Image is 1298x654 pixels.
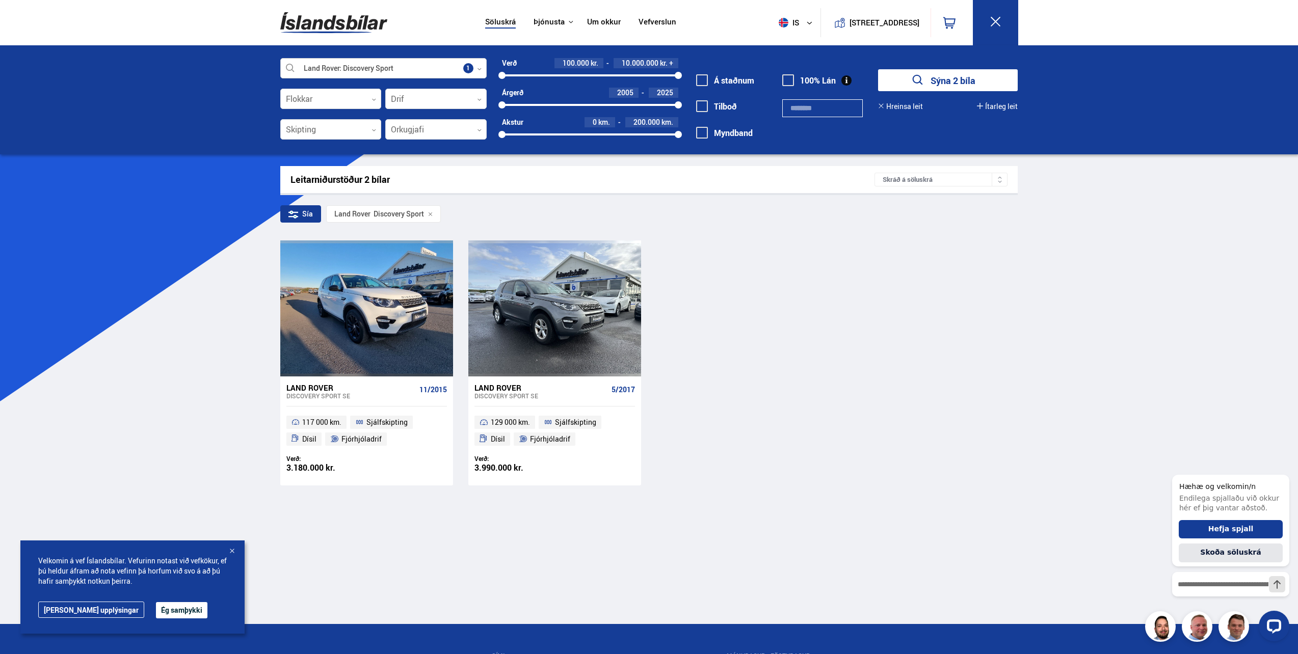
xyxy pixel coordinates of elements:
[280,376,453,485] a: Land Rover Discovery Sport SE 11/2015 117 000 km. Sjálfskipting Dísil Fjórhjóladrif Verð: 3.180.0...
[38,602,144,618] a: [PERSON_NAME] upplýsingar
[633,117,660,127] span: 200.000
[660,59,668,67] span: kr.
[977,102,1018,111] button: Ítarleg leit
[502,89,523,97] div: Árgerð
[334,210,424,218] span: Discovery Sport
[854,18,916,27] button: [STREET_ADDRESS]
[502,118,523,126] div: Akstur
[280,205,321,223] div: Sía
[639,17,676,28] a: Vefverslun
[661,118,673,126] span: km.
[485,17,516,28] a: Söluskrá
[419,386,447,394] span: 11/2015
[290,174,875,185] div: Leitarniðurstöður 2 bílar
[657,88,673,97] span: 2025
[696,76,754,85] label: Á staðnum
[302,416,341,428] span: 117 000 km.
[534,17,565,27] button: Þjónusta
[779,18,788,28] img: svg+xml;base64,PHN2ZyB4bWxucz0iaHR0cDovL3d3dy53My5vcmcvMjAwMC9zdmciIHdpZHRoPSI1MTIiIGhlaWdodD0iNT...
[878,69,1018,91] button: Sýna 2 bíla
[598,118,610,126] span: km.
[775,8,820,38] button: is
[468,376,641,485] a: Land Rover Discovery Sport SE 5/2017 129 000 km. Sjálfskipting Dísil Fjórhjóladrif Verð: 3.990.00...
[286,464,367,472] div: 3.180.000 kr.
[1147,613,1177,643] img: nhp88E3Fdnt1Opn2.png
[286,392,415,399] div: Discovery Sport SE
[555,416,596,428] span: Sjálfskipting
[696,128,753,138] label: Myndband
[491,433,505,445] span: Dísil
[878,102,923,111] button: Hreinsa leit
[491,416,530,428] span: 129 000 km.
[612,386,635,394] span: 5/2017
[474,383,607,392] div: Land Rover
[875,173,1008,186] div: Skráð á söluskrá
[775,18,800,28] span: is
[530,433,570,445] span: Fjórhjóladrif
[782,76,836,85] label: 100% Lán
[38,556,227,586] span: Velkomin á vef Íslandsbílar. Vefurinn notast við vefkökur, ef þú heldur áfram að nota vefinn þá h...
[617,88,633,97] span: 2005
[334,210,370,218] div: Land Rover
[286,455,367,462] div: Verð:
[474,455,555,462] div: Verð:
[280,6,387,39] img: G0Ugv5HjCgRt.svg
[1164,456,1293,649] iframe: LiveChat chat widget
[563,58,589,68] span: 100.000
[474,464,555,472] div: 3.990.000 kr.
[502,59,517,67] div: Verð
[591,59,598,67] span: kr.
[341,433,382,445] span: Fjórhjóladrif
[622,58,658,68] span: 10.000.000
[696,102,737,111] label: Tilboð
[366,416,408,428] span: Sjálfskipting
[156,602,207,618] button: Ég samþykki
[669,59,673,67] span: +
[826,8,925,37] a: [STREET_ADDRESS]
[302,433,316,445] span: Dísil
[474,392,607,399] div: Discovery Sport SE
[587,17,621,28] a: Um okkur
[593,117,597,127] span: 0
[286,383,415,392] div: Land Rover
